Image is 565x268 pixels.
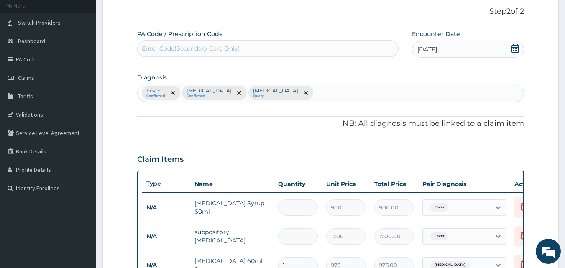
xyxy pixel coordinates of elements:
[43,47,141,58] div: Chat with us now
[137,7,524,16] p: Step 2 of 2
[142,229,190,244] td: N/A
[146,94,165,98] small: Confirmed
[412,30,460,38] label: Encounter Date
[18,74,34,82] span: Claims
[137,4,157,24] div: Minimize live chat window
[18,92,33,100] span: Tariffs
[49,81,115,165] span: We're online!
[187,87,232,94] p: [MEDICAL_DATA]
[18,37,45,45] span: Dashboard
[322,176,370,192] th: Unit Price
[137,118,524,129] p: NB: All diagnosis must be linked to a claim item
[137,155,184,164] h3: Claim Items
[235,89,243,97] span: remove selection option
[15,42,34,63] img: d_794563401_company_1708531726252_794563401
[510,176,552,192] th: Actions
[274,176,322,192] th: Quantity
[253,94,298,98] small: Query
[142,176,190,191] th: Type
[146,87,165,94] p: Fever
[190,195,274,220] td: [MEDICAL_DATA] Syrup 60ml
[137,73,167,82] label: Diagnosis
[430,232,448,240] span: Fever
[4,179,159,208] textarea: Type your message and hit 'Enter'
[190,224,274,249] td: suppository [MEDICAL_DATA]
[169,89,176,97] span: remove selection option
[417,45,437,54] span: [DATE]
[137,30,223,38] label: PA Code / Prescription Code
[187,94,232,98] small: Confirmed
[370,176,418,192] th: Total Price
[190,176,274,192] th: Name
[142,200,190,215] td: N/A
[430,203,448,212] span: Fever
[142,44,240,53] div: Enter Code(Secondary Care Only)
[253,87,298,94] p: [MEDICAL_DATA]
[418,176,510,192] th: Pair Diagnosis
[18,19,61,26] span: Switch Providers
[302,89,309,97] span: remove selection option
